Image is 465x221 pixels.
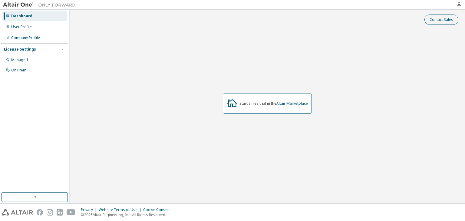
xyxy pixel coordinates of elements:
[11,35,40,40] div: Company Profile
[3,2,79,8] img: Altair One
[47,209,53,216] img: instagram.svg
[81,207,99,212] div: Privacy
[11,58,28,62] div: Managed
[37,209,43,216] img: facebook.svg
[11,14,32,18] div: Dashboard
[81,212,174,217] p: © 2025 Altair Engineering, Inc. All Rights Reserved.
[424,15,458,25] button: Contact Sales
[57,209,63,216] img: linkedin.svg
[11,68,26,73] div: On Prem
[276,101,308,106] a: Altair Marketplace
[143,207,174,212] div: Cookie Consent
[11,25,32,29] div: User Profile
[2,209,33,216] img: altair_logo.svg
[99,207,143,212] div: Website Terms of Use
[239,101,308,106] div: Start a free trial in the
[4,47,36,52] div: License Settings
[67,209,75,216] img: youtube.svg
